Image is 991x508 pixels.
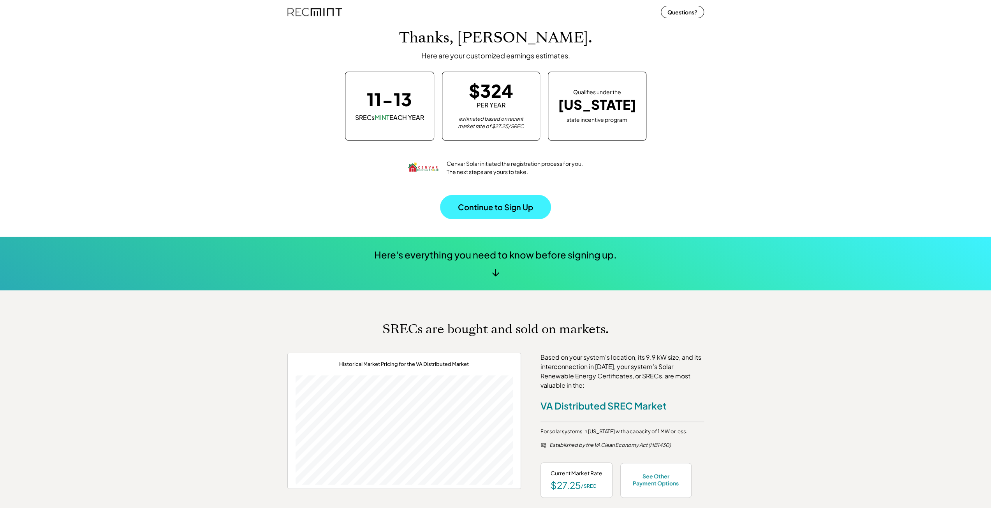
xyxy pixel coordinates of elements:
[421,51,570,60] div: Here are your customized earnings estimates.
[469,82,513,99] div: $324
[287,2,342,22] img: recmint-logotype%403x%20%281%29.jpeg
[447,160,584,176] div: Cenvar Solar initiated the registration process for you. The next steps are yours to take.
[573,88,621,96] div: Qualifies under the
[477,101,505,109] div: PER YEAR
[567,115,627,124] div: state incentive program
[540,428,688,436] div: For solar systems in [US_STATE] with a capacity of 1 MW or less.
[549,441,704,449] div: Established by the VA Clean Economy Act (HB1430)
[581,483,596,490] div: / SREC
[375,113,389,121] font: MINT
[558,97,636,113] div: [US_STATE]
[399,29,592,47] h1: Thanks, [PERSON_NAME].
[492,266,499,278] div: ↓
[355,113,424,122] div: SRECs EACH YEAR
[551,469,602,477] div: Current Market Rate
[452,115,530,130] div: estimated based on recent market rate of $27.25/SREC
[339,361,469,367] div: Historical Market Pricing for the VA Distributed Market
[440,195,551,219] button: Continue to Sign Up
[551,480,581,490] div: $27.25
[367,90,412,108] div: 11-13
[408,152,439,183] img: cenvar%20solar.png
[374,248,617,262] div: Here's everything you need to know before signing up.
[382,322,609,337] h1: SRECs are bought and sold on markets.
[540,353,704,390] div: Based on your system's location, its 9.9 kW size, and its interconnection in [DATE], your system'...
[661,6,704,18] button: Questions?
[540,400,667,412] div: VA Distributed SREC Market
[630,473,681,487] div: See Other Payment Options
